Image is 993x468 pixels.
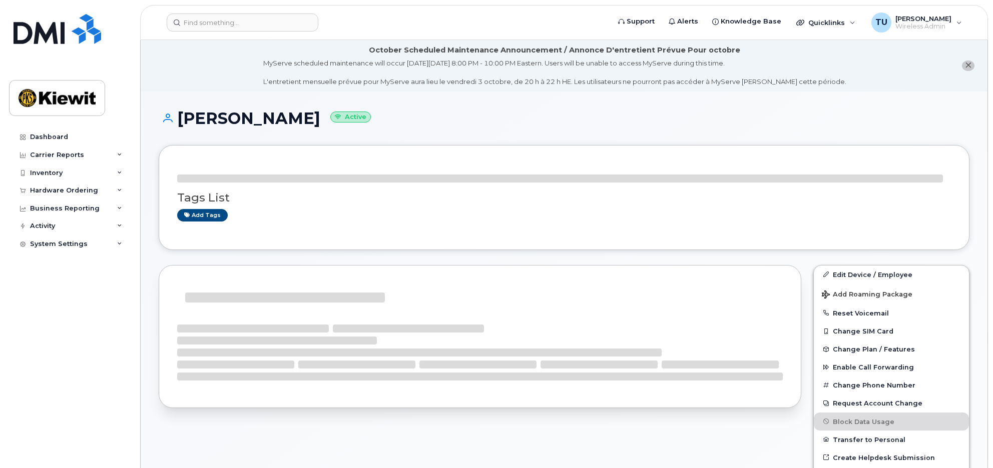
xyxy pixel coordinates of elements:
button: Request Account Change [814,394,969,412]
span: Change Plan / Features [833,345,915,353]
button: Transfer to Personal [814,430,969,448]
button: Block Data Usage [814,412,969,430]
button: Change Phone Number [814,376,969,394]
div: MyServe scheduled maintenance will occur [DATE][DATE] 8:00 PM - 10:00 PM Eastern. Users will be u... [263,58,846,86]
button: Enable Call Forwarding [814,358,969,376]
button: Change Plan / Features [814,340,969,358]
button: Add Roaming Package [814,283,969,304]
h1: [PERSON_NAME] [159,109,969,127]
h3: Tags List [177,191,951,204]
a: Add tags [177,209,228,221]
a: Edit Device / Employee [814,265,969,283]
a: Create Helpdesk Submission [814,448,969,466]
small: Active [330,111,371,123]
button: Reset Voicemail [814,304,969,322]
div: October Scheduled Maintenance Announcement / Annonce D'entretient Prévue Pour octobre [369,45,740,55]
button: close notification [962,60,974,71]
span: Enable Call Forwarding [833,363,914,371]
button: Change SIM Card [814,322,969,340]
span: Add Roaming Package [822,290,912,300]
